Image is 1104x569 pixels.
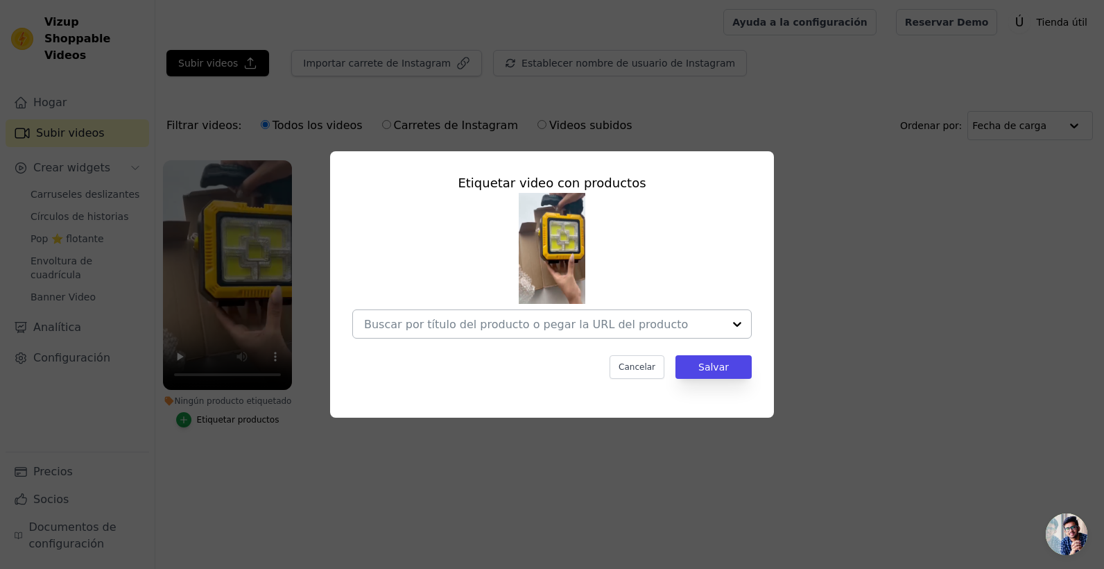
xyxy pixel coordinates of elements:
[519,193,585,304] img: tn-35df412ae7a04317b34a4bd8623e3a29.png
[364,318,723,331] input: Buscar por título del producto o pegar la URL del producto
[1046,513,1087,555] a: Chat abierto
[610,355,664,379] button: Cancelar
[352,173,752,193] div: Etiquetar video con productos
[675,355,752,379] button: Salvar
